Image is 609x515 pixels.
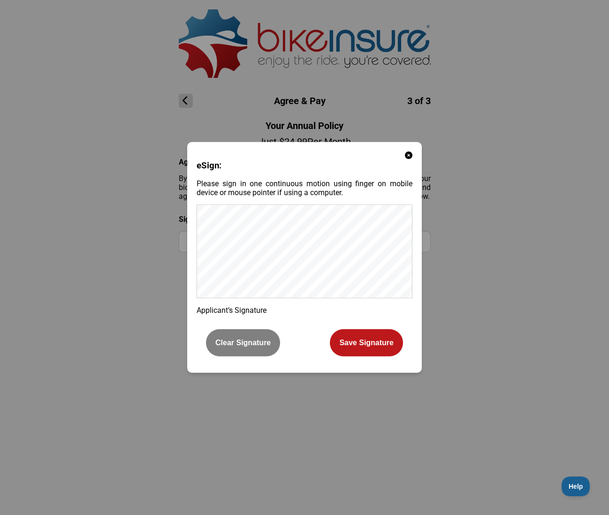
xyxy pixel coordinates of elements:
button: Clear Signature [206,329,280,356]
h3: eSign: [197,160,412,171]
iframe: Toggle Customer Support [562,477,590,496]
button: Save Signature [330,329,403,356]
p: Please sign in one continuous motion using finger on mobile device or mouse pointer if using a co... [197,179,412,197]
p: Applicant’s Signature [197,306,412,315]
